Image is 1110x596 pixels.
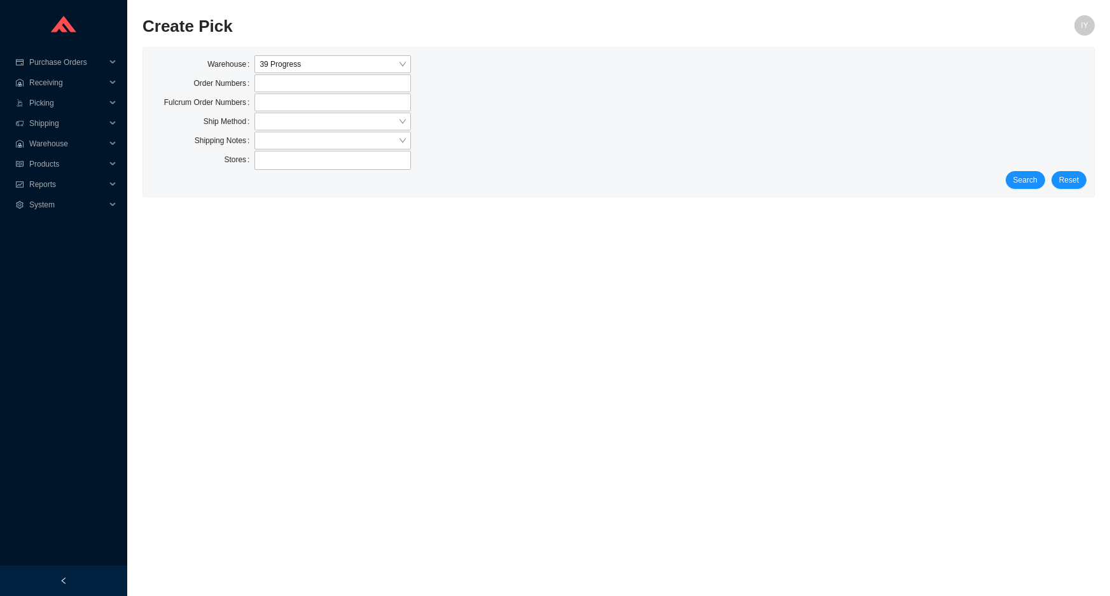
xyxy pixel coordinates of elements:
[1059,174,1079,186] span: Reset
[224,151,254,169] label: Stores
[29,73,106,93] span: Receiving
[207,55,254,73] label: Warehouse
[29,93,106,113] span: Picking
[15,181,24,188] span: fund
[142,15,857,38] h2: Create Pick
[1013,174,1037,186] span: Search
[164,94,255,111] label: Fulcrum Order Numbers
[15,59,24,66] span: credit-card
[29,134,106,154] span: Warehouse
[29,154,106,174] span: Products
[1081,15,1088,36] span: IY
[15,160,24,168] span: read
[29,174,106,195] span: Reports
[1006,171,1045,189] button: Search
[193,74,254,92] label: Order Numbers
[204,113,255,130] label: Ship Method
[195,132,255,149] label: Shipping Notes
[29,195,106,215] span: System
[60,577,67,585] span: left
[29,52,106,73] span: Purchase Orders
[15,201,24,209] span: setting
[29,113,106,134] span: Shipping
[260,56,405,73] span: 39 Progress
[1051,171,1086,189] button: Reset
